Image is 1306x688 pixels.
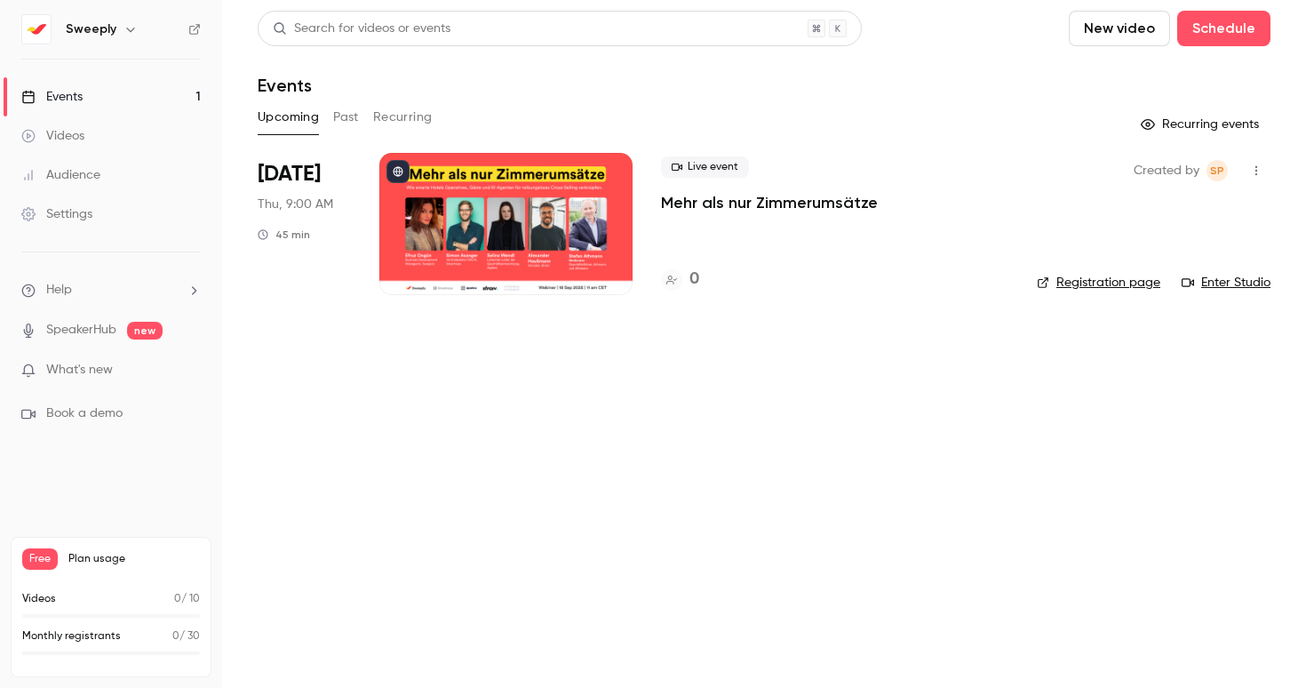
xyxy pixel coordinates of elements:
[127,322,163,340] span: new
[46,404,123,423] span: Book a demo
[1037,274,1160,292] a: Registration page
[333,103,359,132] button: Past
[22,15,51,44] img: Sweeply
[22,548,58,570] span: Free
[1206,160,1228,181] span: Sweeply Partnerships
[258,153,351,295] div: Sep 18 Thu, 11:00 AM (Europe/Berlin)
[21,127,84,145] div: Videos
[1177,11,1270,46] button: Schedule
[179,363,201,379] iframe: Noticeable Trigger
[1210,160,1224,181] span: SP
[273,20,450,38] div: Search for videos or events
[172,631,179,642] span: 0
[21,205,92,223] div: Settings
[258,103,319,132] button: Upcoming
[258,196,333,213] span: Thu, 9:00 AM
[1182,274,1270,292] a: Enter Studio
[1134,160,1199,181] span: Created by
[21,88,83,106] div: Events
[689,268,699,292] h4: 0
[22,591,56,607] p: Videos
[258,160,321,188] span: [DATE]
[661,192,878,213] a: Mehr als nur Zimmerumsätze
[1133,110,1270,139] button: Recurring events
[21,166,100,184] div: Audience
[22,628,121,644] p: Monthly registrants
[258,75,312,96] h1: Events
[172,628,200,644] p: / 30
[661,268,699,292] a: 0
[46,361,113,380] span: What's new
[174,594,181,604] span: 0
[258,228,310,242] div: 45 min
[661,156,749,178] span: Live event
[21,281,201,300] li: help-dropdown-opener
[46,321,116,340] a: SpeakerHub
[1069,11,1170,46] button: New video
[68,552,200,566] span: Plan usage
[174,591,200,607] p: / 10
[373,103,433,132] button: Recurring
[66,20,116,38] h6: Sweeply
[46,281,72,300] span: Help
